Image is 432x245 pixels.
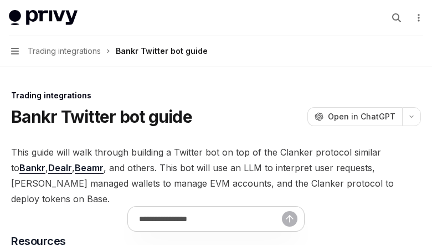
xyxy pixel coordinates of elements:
img: light logo [9,10,78,26]
button: Open in ChatGPT [307,107,402,126]
a: Beamr [75,162,104,174]
span: Open in ChatGPT [328,111,395,122]
a: Bankr [19,162,45,174]
div: Trading integrations [11,90,421,101]
div: Bankr Twitter bot guide [116,44,208,58]
span: Trading integrations [28,44,101,58]
a: Dealr [48,162,72,174]
span: This guide will walk through building a Twitter bot on top of the Clanker protocol similar to , ,... [11,144,421,207]
h1: Bankr Twitter bot guide [11,107,192,127]
button: More actions [412,10,423,26]
button: Send message [282,211,297,227]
